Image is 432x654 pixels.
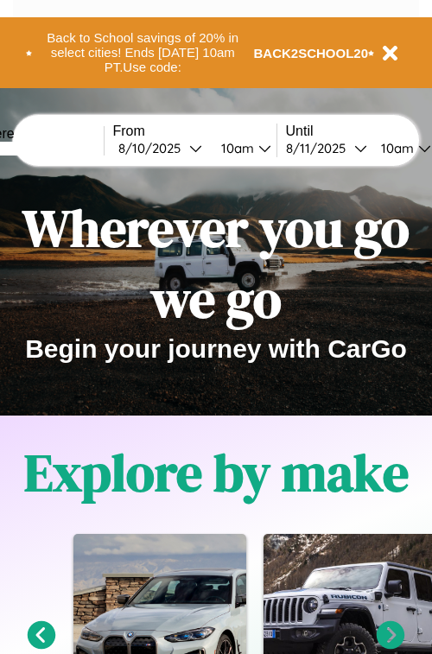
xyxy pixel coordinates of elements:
b: BACK2SCHOOL20 [254,46,369,60]
button: 10am [207,139,276,157]
div: 8 / 10 / 2025 [118,140,189,156]
label: From [113,124,276,139]
div: 10am [213,140,258,156]
h1: Explore by make [24,437,409,508]
div: 8 / 11 / 2025 [286,140,354,156]
div: 10am [372,140,418,156]
button: Back to School savings of 20% in select cities! Ends [DATE] 10am PT.Use code: [32,26,254,79]
button: 8/10/2025 [113,139,207,157]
